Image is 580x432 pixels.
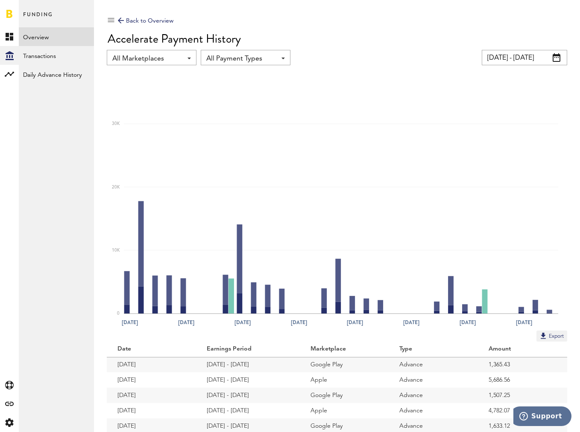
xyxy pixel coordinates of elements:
td: [DATE] - [DATE] [196,388,300,403]
td: [DATE] - [DATE] [196,357,300,372]
text: [DATE] [178,319,194,326]
a: Transactions [19,46,94,65]
text: [DATE] [347,319,363,326]
ng-transclude: Type [399,346,413,352]
ng-transclude: Amount [489,346,512,352]
td: Advance [389,403,478,418]
text: [DATE] [460,319,476,326]
td: [DATE] [107,372,196,388]
text: [DATE] [403,319,419,326]
td: Google Play [300,357,389,372]
span: Funding [23,9,53,27]
text: [DATE] [234,319,251,326]
text: [DATE] [291,319,307,326]
td: Advance [389,372,478,388]
div: Accelerate Payment History [108,32,567,46]
td: Apple [300,372,389,388]
ng-transclude: Marketplace [311,346,347,352]
td: 4,782.07 [478,403,567,418]
td: [DATE] - [DATE] [196,403,300,418]
text: 0 [117,311,120,316]
td: [DATE] [107,388,196,403]
td: 5,686.56 [478,372,567,388]
td: Advance [389,388,478,403]
td: 1,365.43 [478,357,567,372]
td: [DATE] - [DATE] [196,372,300,388]
div: Back to Overview [118,16,173,26]
span: All Payment Types [206,52,276,66]
iframe: Opens a widget where you can find more information [513,406,571,428]
text: [DATE] [122,319,138,326]
text: [DATE] [516,319,532,326]
text: 20K [112,185,120,189]
ng-transclude: Date [117,346,132,352]
text: 10K [112,248,120,252]
ng-transclude: Earnings Period [207,346,252,352]
td: 1,507.25 [478,388,567,403]
img: Export [539,331,548,340]
td: [DATE] [107,357,196,372]
td: Google Play [300,388,389,403]
a: Daily Advance History [19,65,94,84]
span: All Marketplaces [112,52,182,66]
text: 30K [112,122,120,126]
a: Overview [19,27,94,46]
td: [DATE] [107,403,196,418]
button: Export [536,331,567,342]
td: Advance [389,357,478,372]
td: Apple [300,403,389,418]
